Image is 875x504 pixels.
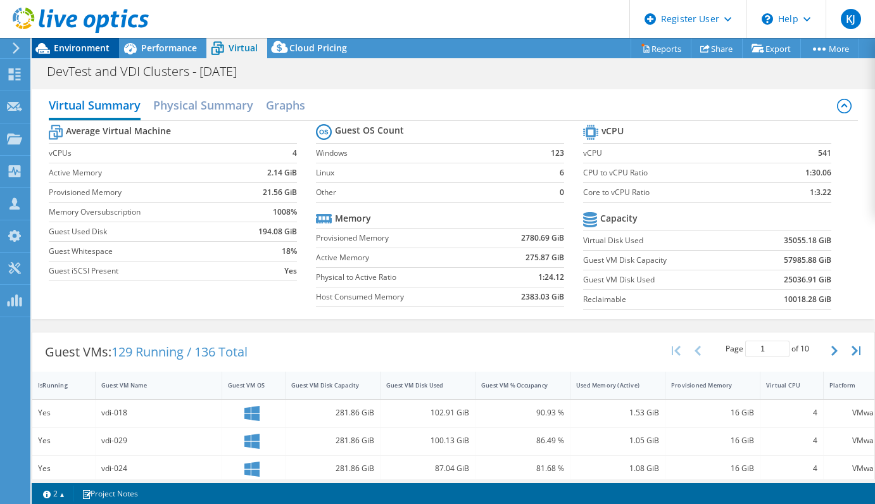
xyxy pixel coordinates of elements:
[291,381,359,389] div: Guest VM Disk Capacity
[481,462,564,476] div: 81.68 %
[316,186,532,199] label: Other
[551,147,564,160] b: 123
[266,92,305,118] h2: Graphs
[316,271,486,284] label: Physical to Active Ratio
[335,212,371,225] b: Memory
[800,343,809,354] span: 10
[316,251,486,264] label: Active Memory
[153,92,253,118] h2: Physical Summary
[66,125,171,137] b: Average Virtual Machine
[521,232,564,244] b: 2780.69 GiB
[101,462,216,476] div: vdi-024
[49,206,237,218] label: Memory Oversubscription
[805,167,831,179] b: 1:30.06
[745,341,790,357] input: jump to page
[841,9,861,29] span: KJ
[671,406,754,420] div: 16 GiB
[576,381,644,389] div: Used Memory (Active)
[335,124,404,137] b: Guest OS Count
[521,291,564,303] b: 2383.03 GiB
[784,274,831,286] b: 25036.91 GiB
[583,147,766,160] label: vCPU
[316,147,532,160] label: Windows
[583,274,746,286] label: Guest VM Disk Used
[784,254,831,267] b: 57985.88 GiB
[386,406,469,420] div: 102.91 GiB
[766,406,817,420] div: 4
[829,381,866,389] div: Platform
[49,186,237,199] label: Provisioned Memory
[583,234,746,247] label: Virtual Disk Used
[576,406,659,420] div: 1.53 GiB
[38,434,89,448] div: Yes
[111,343,248,360] span: 129 Running / 136 Total
[671,381,739,389] div: Provisioned Memory
[671,434,754,448] div: 16 GiB
[73,486,147,501] a: Project Notes
[784,234,831,247] b: 35055.18 GiB
[293,147,297,160] b: 4
[316,167,532,179] label: Linux
[49,147,237,160] label: vCPUs
[38,406,89,420] div: Yes
[101,434,216,448] div: vdi-029
[818,147,831,160] b: 541
[228,381,264,389] div: Guest VM OS
[273,206,297,218] b: 1008%
[766,434,817,448] div: 4
[386,381,454,389] div: Guest VM Disk Used
[386,434,469,448] div: 100.13 GiB
[481,434,564,448] div: 86.49 %
[291,462,374,476] div: 281.86 GiB
[49,167,237,179] label: Active Memory
[481,406,564,420] div: 90.93 %
[800,39,859,58] a: More
[576,462,659,476] div: 1.08 GiB
[560,186,564,199] b: 0
[538,271,564,284] b: 1:24.12
[49,265,237,277] label: Guest iSCSI Present
[101,381,201,389] div: Guest VM Name
[600,212,638,225] b: Capacity
[316,232,486,244] label: Provisioned Memory
[691,39,743,58] a: Share
[726,341,809,357] span: Page of
[601,125,624,137] b: vCPU
[267,167,297,179] b: 2.14 GiB
[742,39,801,58] a: Export
[49,245,237,258] label: Guest Whitespace
[316,291,486,303] label: Host Consumed Memory
[291,434,374,448] div: 281.86 GiB
[291,406,374,420] div: 281.86 GiB
[560,167,564,179] b: 6
[386,462,469,476] div: 87.04 GiB
[583,167,766,179] label: CPU to vCPU Ratio
[49,225,237,238] label: Guest Used Disk
[32,332,260,372] div: Guest VMs:
[762,13,773,25] svg: \n
[263,186,297,199] b: 21.56 GiB
[38,462,89,476] div: Yes
[38,381,74,389] div: IsRunning
[576,434,659,448] div: 1.05 GiB
[766,381,802,389] div: Virtual CPU
[41,65,256,79] h1: DevTest and VDI Clusters - [DATE]
[258,225,297,238] b: 194.08 GiB
[282,245,297,258] b: 18%
[49,92,141,120] h2: Virtual Summary
[583,293,746,306] label: Reclaimable
[583,254,746,267] label: Guest VM Disk Capacity
[784,293,831,306] b: 10018.28 GiB
[229,42,258,54] span: Virtual
[54,42,110,54] span: Environment
[810,186,831,199] b: 1:3.22
[526,251,564,264] b: 275.87 GiB
[671,462,754,476] div: 16 GiB
[583,186,766,199] label: Core to vCPU Ratio
[481,381,549,389] div: Guest VM % Occupancy
[289,42,347,54] span: Cloud Pricing
[766,462,817,476] div: 4
[34,486,73,501] a: 2
[101,406,216,420] div: vdi-018
[284,265,297,277] b: Yes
